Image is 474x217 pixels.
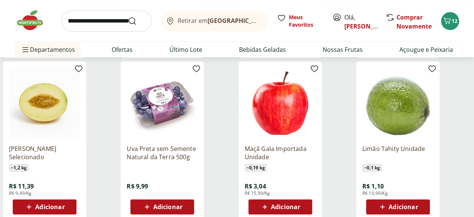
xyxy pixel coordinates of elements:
img: Hortifruti [15,9,52,32]
a: Bebidas Geladas [239,45,286,54]
a: Meus Favoritos [277,14,323,29]
span: Meus Favoritos [289,14,323,29]
button: Adicionar [13,199,76,214]
button: Menu [21,41,30,59]
span: ~ 0,1 kg [362,164,382,172]
span: ~ 0,19 kg [245,164,267,172]
span: Adicionar [271,204,300,210]
a: Limão Tahity Unidade [362,145,434,161]
input: search [61,11,152,32]
span: Departamentos [21,41,75,59]
span: R$ 3,04 [245,182,266,190]
img: Uva Preta sem Semente Natural da Terra 500g [127,67,198,139]
a: Nossas Frutas [323,45,363,54]
button: Carrinho [441,12,459,30]
img: Melão Amarelo Selecionado [9,67,80,139]
a: Maçã Gala Importada Unidade [245,145,316,161]
a: Último Lote [169,45,202,54]
span: Retirar em [178,17,260,24]
a: Ofertas [112,45,133,54]
span: R$ 9,99 [127,182,148,190]
span: R$ 9,49/Kg [9,190,32,196]
button: Submit Search [128,17,146,26]
span: Adicionar [389,204,418,210]
span: R$ 1,10 [362,182,384,190]
span: Adicionar [153,204,182,210]
span: R$ 10,99/Kg [362,190,388,196]
button: Retirar em[GEOGRAPHIC_DATA]/[GEOGRAPHIC_DATA] [161,11,268,32]
a: Açougue e Peixaria [399,45,453,54]
span: 12 [452,17,458,24]
a: [PERSON_NAME] [344,22,393,30]
span: R$ 11,39 [9,182,34,190]
img: Limão Tahity Unidade [362,67,434,139]
span: R$ 15,99/Kg [245,190,270,196]
button: Adicionar [130,199,194,214]
b: [GEOGRAPHIC_DATA]/[GEOGRAPHIC_DATA] [208,17,334,25]
span: Adicionar [35,204,64,210]
img: Maçã Gala Importada Unidade [245,67,316,139]
button: Adicionar [248,199,312,214]
button: Adicionar [366,199,430,214]
a: Uva Preta sem Semente Natural da Terra 500g [127,145,198,161]
a: [PERSON_NAME] Selecionado [9,145,80,161]
span: ~ 1,2 kg [9,164,28,172]
a: Comprar Novamente [396,13,432,30]
span: Olá, [344,13,378,31]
